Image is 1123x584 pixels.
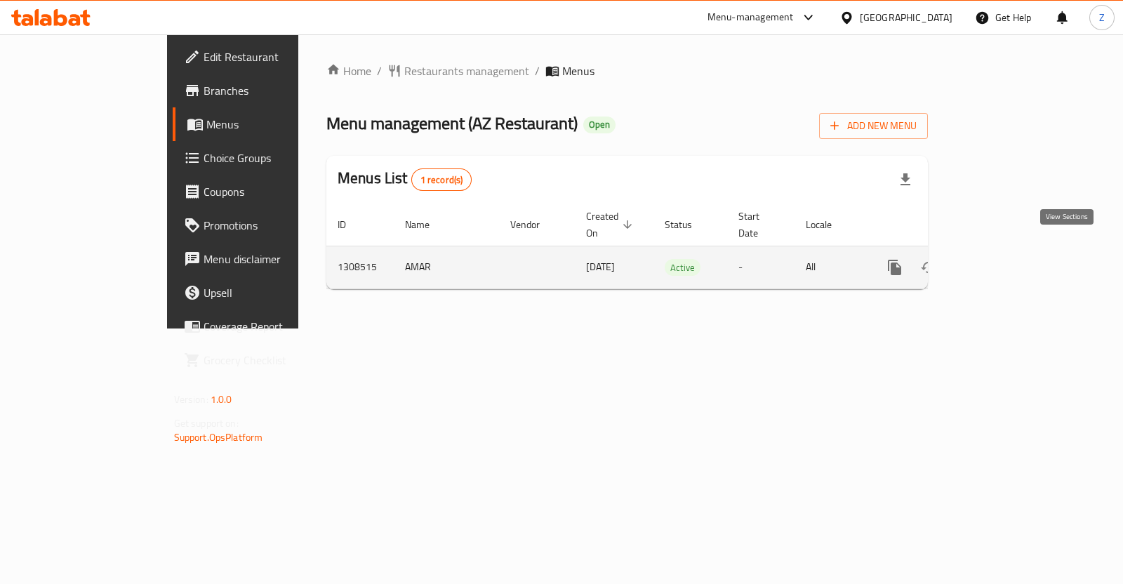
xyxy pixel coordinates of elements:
span: Status [665,216,710,233]
div: Export file [889,163,922,197]
a: Promotions [173,208,354,242]
a: Branches [173,74,354,107]
td: AMAR [394,246,499,288]
button: Add New Menu [819,113,928,139]
span: Restaurants management [404,62,529,79]
span: Edit Restaurant [204,48,343,65]
span: Menu management ( AZ Restaurant ) [326,107,578,139]
span: Menu disclaimer [204,251,343,267]
span: Active [665,260,700,276]
td: - [727,246,795,288]
span: ID [338,216,364,233]
span: Branches [204,82,343,99]
button: Change Status [912,251,945,284]
li: / [535,62,540,79]
th: Actions [867,204,1024,246]
span: Get support on: [174,414,239,432]
td: All [795,246,867,288]
span: Version: [174,390,208,409]
span: Coverage Report [204,318,343,335]
div: [GEOGRAPHIC_DATA] [860,10,952,25]
span: Upsell [204,284,343,301]
span: 1.0.0 [211,390,232,409]
a: Restaurants management [387,62,529,79]
span: Menus [562,62,594,79]
span: 1 record(s) [412,173,472,187]
span: Start Date [738,208,778,241]
span: Open [583,119,616,131]
span: Vendor [510,216,558,233]
span: Created On [586,208,637,241]
div: Active [665,259,700,276]
button: more [878,251,912,284]
span: Coupons [204,183,343,200]
span: Promotions [204,217,343,234]
span: Grocery Checklist [204,352,343,369]
a: Support.OpsPlatform [174,428,263,446]
span: Add New Menu [830,117,917,135]
a: Grocery Checklist [173,343,354,377]
td: 1308515 [326,246,394,288]
div: Menu-management [707,9,794,26]
nav: breadcrumb [326,62,928,79]
span: Choice Groups [204,150,343,166]
span: Locale [806,216,850,233]
li: / [377,62,382,79]
a: Menu disclaimer [173,242,354,276]
span: Name [405,216,448,233]
a: Coverage Report [173,310,354,343]
a: Upsell [173,276,354,310]
div: Open [583,117,616,133]
a: Choice Groups [173,141,354,175]
span: Menus [206,116,343,133]
a: Coupons [173,175,354,208]
span: Z [1099,10,1105,25]
h2: Menus List [338,168,472,191]
a: Menus [173,107,354,141]
span: [DATE] [586,258,615,276]
table: enhanced table [326,204,1024,289]
a: Edit Restaurant [173,40,354,74]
